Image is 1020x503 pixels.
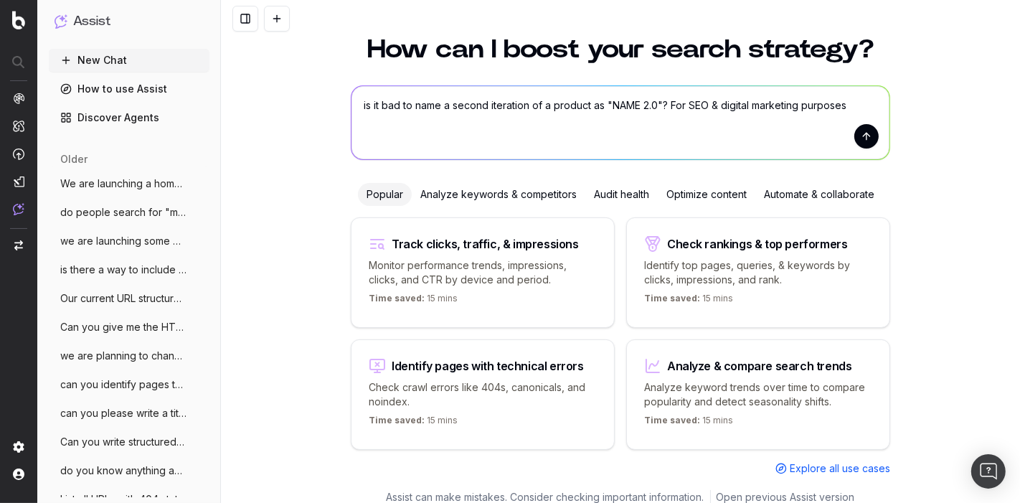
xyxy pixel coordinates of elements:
[644,380,872,409] p: Analyze keyword trends over time to compare popularity and detect seasonality shifts.
[658,183,755,206] div: Optimize content
[60,205,186,220] span: do people search for "modal" when lookin
[49,230,209,253] button: we are launching some plus size adaptive
[775,461,890,476] a: Explore all use cases
[667,238,848,250] div: Check rankings & top performers
[667,360,852,372] div: Analyze & compare search trends
[49,201,209,224] button: do people search for "modal" when lookin
[13,93,24,104] img: Analytics
[60,320,186,334] span: Can you give me the HTML code for an ind
[644,293,700,304] span: Time saved:
[49,431,209,453] button: Can you write structured data for this p
[60,234,186,248] span: we are launching some plus size adaptive
[49,106,209,129] a: Discover Agents
[412,183,585,206] div: Analyze keywords & competitors
[369,293,458,310] p: 15 mins
[13,441,24,453] img: Setting
[369,415,425,426] span: Time saved:
[13,148,24,160] img: Activation
[60,406,186,420] span: can you please write a title tag for a n
[60,263,186,277] span: is there a way to include all paginated
[351,37,890,62] h1: How can I boost your search strategy?
[644,258,872,287] p: Identify top pages, queries, & keywords by clicks, impressions, and rank.
[49,316,209,339] button: Can you give me the HTML code for an ind
[644,415,700,426] span: Time saved:
[49,459,209,482] button: do you know anything about AI news?
[60,377,186,392] span: can you identify pages that have had sig
[49,172,209,195] button: We are launching a homewares collection
[49,402,209,425] button: can you please write a title tag for a n
[13,120,24,132] img: Intelligence
[644,293,733,310] p: 15 mins
[60,435,186,449] span: Can you write structured data for this p
[60,291,186,306] span: Our current URL structure for pages beyo
[60,177,186,191] span: We are launching a homewares collection
[60,152,88,166] span: older
[49,258,209,281] button: is there a way to include all paginated
[392,238,579,250] div: Track clicks, traffic, & impressions
[73,11,110,32] h1: Assist
[358,183,412,206] div: Popular
[369,258,597,287] p: Monitor performance trends, impressions, clicks, and CTR by device and period.
[13,176,24,187] img: Studio
[49,344,209,367] button: we are planning to change our category p
[14,240,23,250] img: Switch project
[55,14,67,28] img: Assist
[790,461,890,476] span: Explore all use cases
[12,11,25,29] img: Botify logo
[13,469,24,480] img: My account
[49,77,209,100] a: How to use Assist
[369,293,425,304] span: Time saved:
[49,49,209,72] button: New Chat
[351,86,889,159] textarea: is it bad to name a second iteration of a product as "NAME 2.0"? For SEO & digital marketing purp...
[755,183,883,206] div: Automate & collaborate
[369,380,597,409] p: Check crawl errors like 404s, canonicals, and noindex.
[55,11,204,32] button: Assist
[60,464,186,478] span: do you know anything about AI news?
[585,183,658,206] div: Audit health
[971,454,1006,489] div: Open Intercom Messenger
[49,287,209,310] button: Our current URL structure for pages beyo
[369,415,458,432] p: 15 mins
[49,373,209,396] button: can you identify pages that have had sig
[13,203,24,215] img: Assist
[392,360,584,372] div: Identify pages with technical errors
[644,415,733,432] p: 15 mins
[60,349,186,363] span: we are planning to change our category p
